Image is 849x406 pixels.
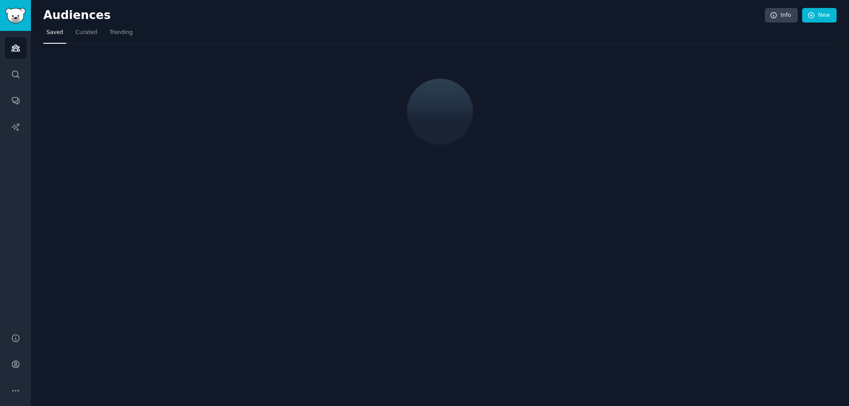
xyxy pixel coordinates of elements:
[43,8,765,23] h2: Audiences
[73,26,100,44] a: Curated
[46,29,63,37] span: Saved
[765,8,798,23] a: Info
[107,26,136,44] a: Trending
[76,29,97,37] span: Curated
[5,8,26,23] img: GummySearch logo
[110,29,133,37] span: Trending
[802,8,837,23] a: New
[43,26,66,44] a: Saved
